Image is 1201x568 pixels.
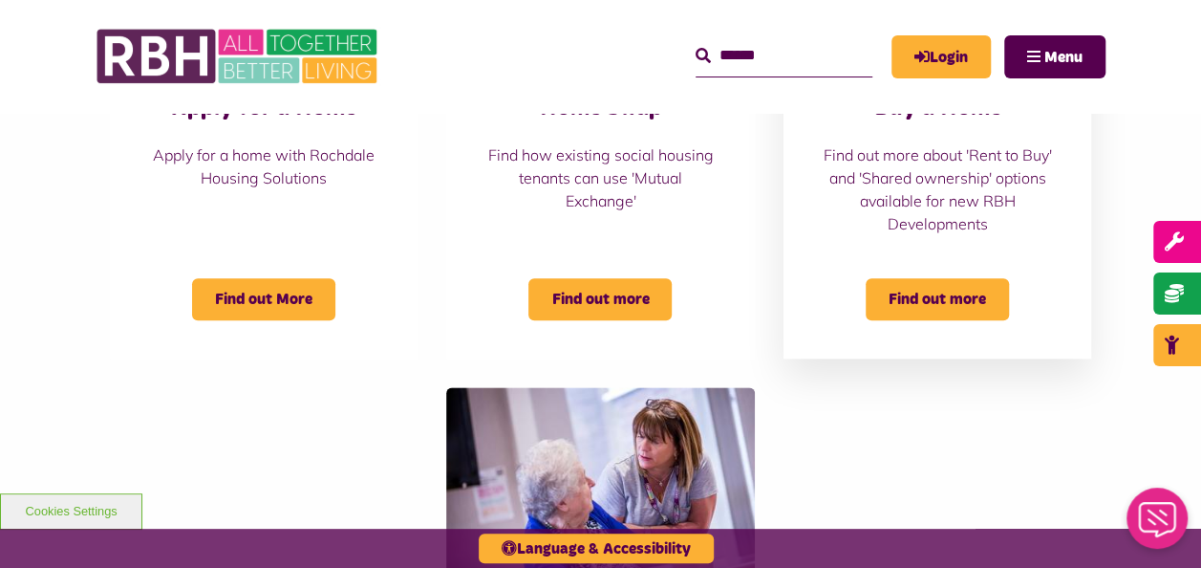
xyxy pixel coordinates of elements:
img: RBH [96,19,382,94]
p: Find out more about 'Rent to Buy' and 'Shared ownership' options available for new RBH Developments [822,143,1053,235]
iframe: Netcall Web Assistant for live chat [1115,482,1201,568]
span: Find out More [192,278,335,320]
span: Find out more [866,278,1009,320]
span: Menu [1044,50,1083,65]
button: Language & Accessibility [479,534,714,563]
input: Search [696,35,872,76]
button: Navigation [1004,35,1105,78]
a: MyRBH [891,35,991,78]
span: Find out more [528,278,672,320]
p: Apply for a home with Rochdale Housing Solutions [148,143,379,189]
p: Find how existing social housing tenants can use 'Mutual Exchange' [484,143,716,212]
